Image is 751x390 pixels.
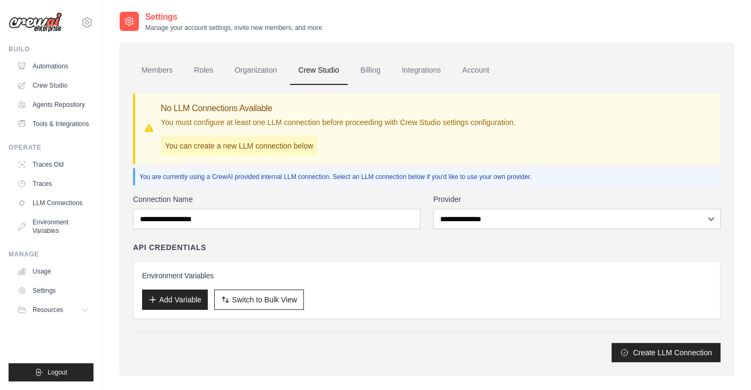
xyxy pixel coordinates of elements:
h4: API Credentials [133,242,206,253]
p: You must configure at least one LLM connection before proceeding with Crew Studio settings config... [161,117,515,128]
a: Crew Studio [13,77,93,94]
a: Environment Variables [13,214,93,239]
h2: Settings [145,11,324,24]
a: Tools & Integrations [13,115,93,132]
div: Build [9,45,93,53]
a: Roles [185,56,222,85]
a: Account [453,56,498,85]
button: Logout [9,363,93,381]
h3: Environment Variables [142,270,711,281]
button: Switch to Bulk View [214,290,304,310]
button: Resources [13,301,93,318]
p: You can create a new LLM connection below [161,136,317,155]
label: Connection Name [133,194,420,205]
a: Traces [13,175,93,192]
a: Members [133,56,181,85]
a: Settings [13,282,93,299]
span: Switch to Bulk View [232,294,297,305]
img: Logo [9,12,62,33]
button: Add Variable [142,290,208,310]
a: LLM Connections [13,194,93,212]
a: Automations [13,58,93,75]
div: Manage [9,250,93,259]
a: Crew Studio [290,56,348,85]
span: Logout [48,368,67,377]
h3: No LLM Connections Available [161,102,515,115]
p: You are currently using a CrewAI provided internal LLM connection. Select an LLM connection below... [139,173,716,181]
div: Operate [9,143,93,152]
button: Create LLM Connection [612,343,721,362]
p: Manage your account settings, invite new members, and more. [145,24,324,32]
span: Resources [33,306,63,314]
a: Billing [352,56,389,85]
a: Usage [13,263,93,280]
a: Organization [226,56,285,85]
label: Provider [433,194,721,205]
a: Integrations [393,56,449,85]
a: Traces Old [13,156,93,173]
a: Agents Repository [13,96,93,113]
